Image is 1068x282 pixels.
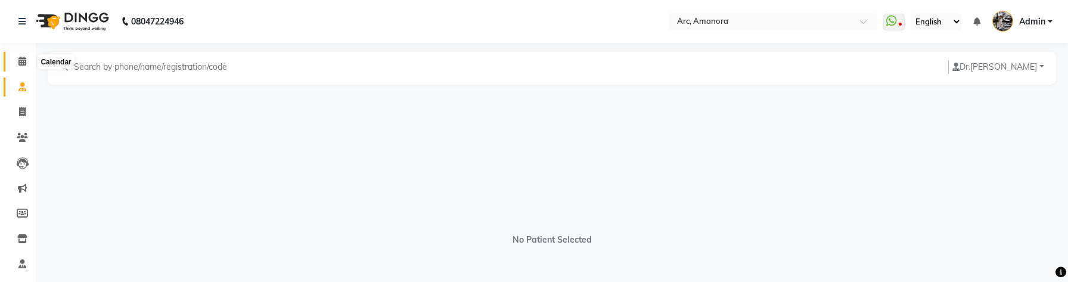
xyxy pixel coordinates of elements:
[38,55,74,69] div: Calendar
[952,61,970,72] span: Dr.
[30,5,112,38] img: logo
[131,5,184,38] b: 08047224946
[1019,16,1045,28] span: Admin
[73,60,237,74] input: Search by phone/name/registration/code
[992,11,1013,32] img: Admin
[948,60,1048,74] button: Dr.[PERSON_NAME]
